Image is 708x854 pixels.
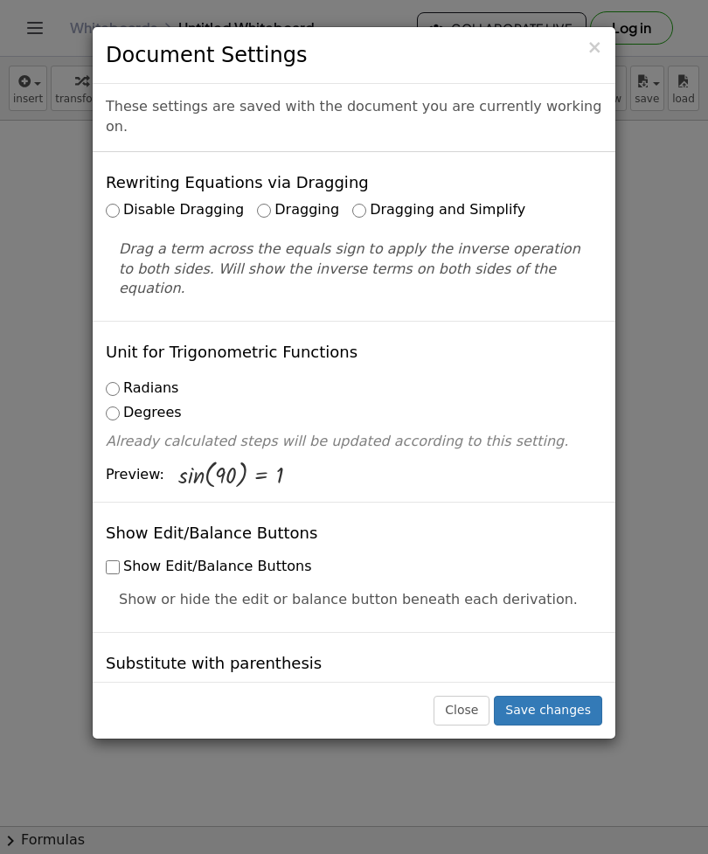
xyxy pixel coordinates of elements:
[106,344,357,361] h4: Unit for Trigonometric Functions
[434,696,489,726] button: Close
[587,37,602,58] span: ×
[93,84,615,152] div: These settings are saved with the document you are currently working on.
[106,378,178,399] label: Radians
[106,560,120,574] input: Show Edit/Balance Buttons
[106,382,120,396] input: Radians
[119,590,589,610] p: Show or hide the edit or balance button beneath each derivation.
[106,524,317,542] h4: Show Edit/Balance Buttons
[257,200,339,220] label: Dragging
[106,174,369,191] h4: Rewriting Equations via Dragging
[106,403,182,423] label: Degrees
[352,200,525,220] label: Dragging and Simplify
[106,557,311,577] label: Show Edit/Balance Buttons
[106,406,120,420] input: Degrees
[257,204,271,218] input: Dragging
[494,696,602,726] button: Save changes
[587,38,602,57] button: Close
[106,655,322,672] h4: Substitute with parenthesis
[106,432,602,452] p: Already calculated steps will be updated according to this setting.
[106,40,602,70] h3: Document Settings
[352,204,366,218] input: Dragging and Simplify
[119,240,589,300] p: Drag a term across the equals sign to apply the inverse operation to both sides. Will show the in...
[106,204,120,218] input: Disable Dragging
[106,465,164,485] span: Preview:
[106,200,244,220] label: Disable Dragging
